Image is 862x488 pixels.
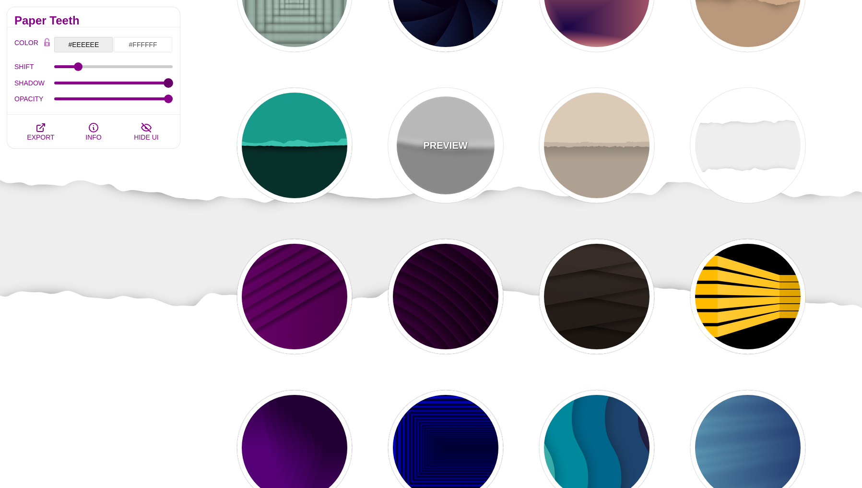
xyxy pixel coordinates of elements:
[237,88,352,203] button: green wallpaper tear effect
[539,239,654,354] button: brown layered paper-like design
[237,239,352,354] button: purple 3d groove straight lines design
[14,77,54,89] label: SHADOW
[388,239,503,354] button: purple 3d grooves in circular rings
[388,88,503,203] button: PREVIEWsoft paper tear background
[14,115,67,148] button: EXPORT
[134,133,158,141] span: HIDE UI
[14,17,173,24] h2: Paper Teeth
[539,88,654,203] button: torn paper effect with shadow
[27,133,54,141] span: EXPORT
[14,93,54,105] label: OPACITY
[85,133,101,141] span: INFO
[690,88,805,203] button: middle of paper tear effect
[423,138,467,153] p: PREVIEW
[14,36,40,53] label: COLOR
[690,239,805,354] button: 3d fence like rectangle formation
[120,115,173,148] button: HIDE UI
[67,115,120,148] button: INFO
[40,36,54,50] button: Color Lock
[14,60,54,73] label: SHIFT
